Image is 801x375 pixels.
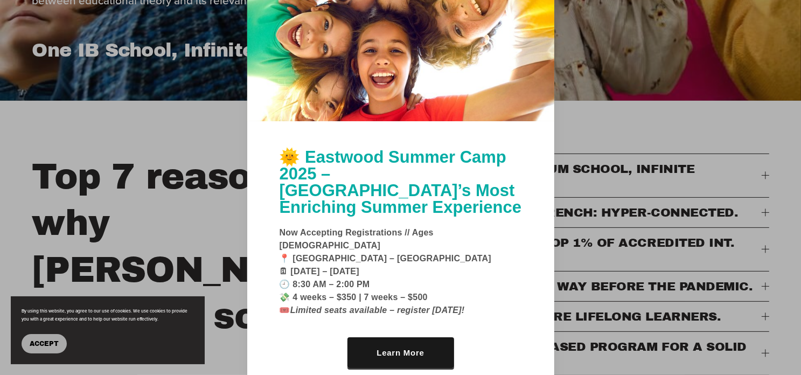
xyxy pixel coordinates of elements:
section: Cookie banner [11,296,205,364]
a: Learn More [347,337,454,368]
button: Accept [22,334,67,353]
p: By using this website, you agree to our use of cookies. We use cookies to provide you with a grea... [22,307,194,323]
strong: Now Accepting Registrations // Ages [DEMOGRAPHIC_DATA] 📍 [GEOGRAPHIC_DATA] – [GEOGRAPHIC_DATA] 🗓 ... [280,228,492,315]
em: Limited seats available – register [DATE]! [290,305,465,315]
h1: 🌞 Eastwood Summer Camp 2025 – [GEOGRAPHIC_DATA]’s Most Enriching Summer Experience [280,149,522,216]
span: Accept [30,340,59,348]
